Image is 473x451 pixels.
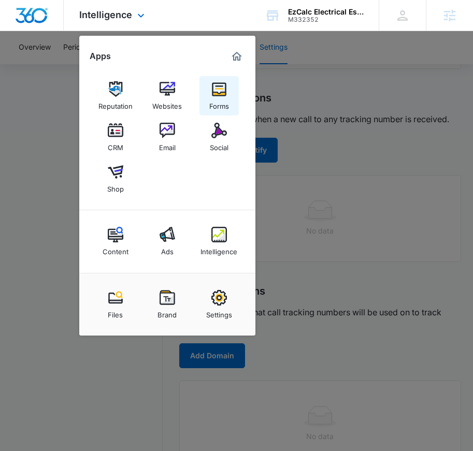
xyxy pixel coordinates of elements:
a: Content [96,222,135,261]
a: Shop [96,159,135,198]
a: Intelligence [199,222,239,261]
a: Email [148,118,187,157]
div: Content [103,242,128,256]
a: Social [199,118,239,157]
a: Forms [199,76,239,115]
div: Files [108,305,123,319]
a: Marketing 360® Dashboard [228,48,245,65]
a: Websites [148,76,187,115]
div: Websites [152,97,182,110]
a: Reputation [96,76,135,115]
h2: Apps [90,51,111,61]
a: Brand [148,285,187,324]
a: CRM [96,118,135,157]
div: Email [159,138,176,152]
a: Ads [148,222,187,261]
div: account id [288,16,364,23]
div: Brand [157,305,177,319]
div: Social [210,138,228,152]
span: Intelligence [79,9,132,20]
a: Settings [199,285,239,324]
div: account name [288,8,364,16]
div: CRM [108,138,123,152]
div: Reputation [98,97,133,110]
div: Intelligence [200,242,237,256]
a: Files [96,285,135,324]
div: Settings [206,305,232,319]
div: Shop [107,180,124,193]
div: Forms [209,97,229,110]
div: Ads [161,242,174,256]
